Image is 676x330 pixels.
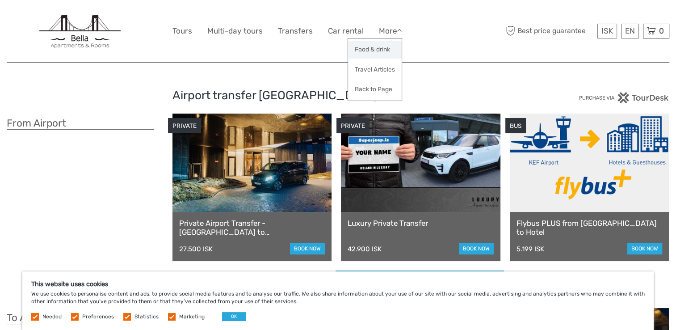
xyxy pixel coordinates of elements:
[179,219,325,237] a: Private Airport Transfer - [GEOGRAPHIC_DATA] to [GEOGRAPHIC_DATA]
[601,26,613,35] span: ISK
[336,271,504,286] a: See more options from [GEOGRAPHIC_DATA]
[168,118,201,134] div: PRIVATE
[134,313,159,321] label: Statistics
[379,25,402,38] a: More
[627,243,662,254] a: book now
[516,219,662,237] a: Flybus PLUS from [GEOGRAPHIC_DATA] to Hotel
[348,61,402,78] a: Travel Articles
[31,280,645,288] h5: This website uses cookies
[348,41,402,58] a: Food & drink
[42,313,62,321] label: Needed
[328,25,364,38] a: Car rental
[179,313,205,321] label: Marketing
[7,312,154,324] h3: To Airport
[179,245,213,253] div: 27.500 ISK
[207,25,263,38] a: Multi-day tours
[336,118,369,134] div: PRIVATE
[505,118,526,134] div: BUS
[7,117,154,130] h3: From Airport
[222,312,246,321] button: OK
[38,13,122,49] img: 889-45602c67-b088-4965-b090-a2a0f7100aa0_logo_big.jpg
[82,313,114,321] label: Preferences
[504,24,595,38] span: Best price guarantee
[278,25,313,38] a: Transfers
[348,245,382,253] div: 42.900 ISK
[290,243,325,254] a: book now
[13,16,101,23] p: We're away right now. Please check back later!
[172,25,192,38] a: Tours
[103,14,113,25] button: Open LiveChat chat widget
[348,80,402,98] a: Back to Page
[658,26,665,35] span: 0
[579,92,669,103] img: PurchaseViaTourDesk.png
[348,219,493,228] a: Luxury Private Transfer
[621,24,639,38] div: EN
[22,271,654,330] div: We use cookies to personalise content and ads, to provide social media features and to analyse ou...
[172,89,504,103] h2: Airport transfer [GEOGRAPHIC_DATA]
[516,245,544,253] div: 5.199 ISK
[459,243,494,254] a: book now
